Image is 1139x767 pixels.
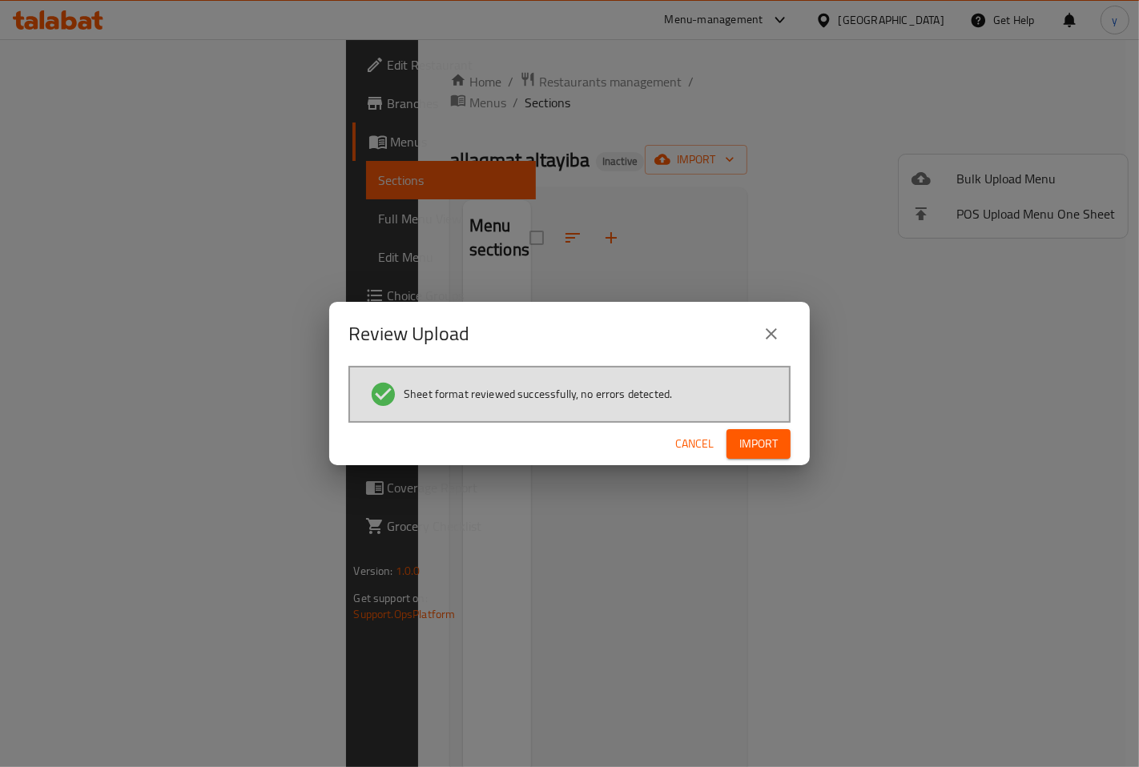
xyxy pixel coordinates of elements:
[348,321,469,347] h2: Review Upload
[726,429,791,459] button: Import
[739,434,778,454] span: Import
[404,386,672,402] span: Sheet format reviewed successfully, no errors detected.
[669,429,720,459] button: Cancel
[752,315,791,353] button: close
[675,434,714,454] span: Cancel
